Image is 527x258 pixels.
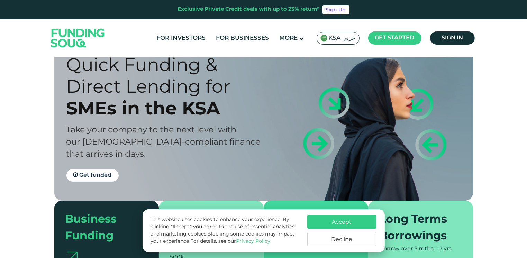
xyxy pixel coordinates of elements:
[66,97,276,119] div: SMEs in the KSA
[329,34,356,42] span: KSA عربي
[307,215,376,229] button: Accept
[236,239,270,244] a: Privacy Policy
[80,173,112,178] span: Get funded
[430,31,475,45] a: Sign in
[66,54,276,97] div: Quick Funding & Direct Lending for
[379,212,454,245] div: Long Terms Borrowings
[44,20,112,55] img: Logo
[320,35,327,42] img: SA Flag
[375,35,415,40] span: Get started
[414,246,452,251] span: 3 mths – 2 yrs
[155,33,208,44] a: For Investors
[65,212,140,245] div: Business Funding
[178,6,320,13] div: Exclusive Private Credit deals with up to 23% return*
[66,169,119,182] a: Get funded
[442,35,463,40] span: Sign in
[151,232,294,244] span: Blocking some cookies may impact your experience
[190,239,271,244] span: For details, see our .
[322,5,349,14] a: Sign Up
[280,35,298,41] span: More
[379,246,413,251] span: Borrow over
[151,216,300,245] p: This website uses cookies to enhance your experience. By clicking "Accept," you agree to the use ...
[307,232,376,246] button: Decline
[66,126,261,158] span: Take your company to the next level with our [DEMOGRAPHIC_DATA]-compliant finance that arrives in...
[215,33,271,44] a: For Businesses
